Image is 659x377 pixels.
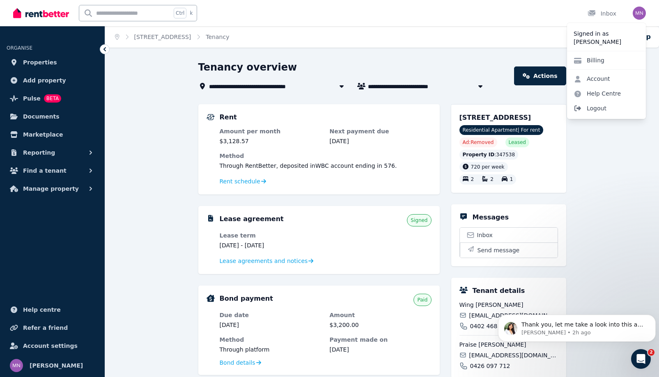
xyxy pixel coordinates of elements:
[220,137,321,145] dd: $3,128.57
[469,311,558,320] span: [EMAIL_ADDRESS][DOMAIN_NAME]
[220,359,261,367] a: Bond details
[174,8,186,18] span: Ctrl
[473,286,525,296] h5: Tenant details
[23,112,60,121] span: Documents
[7,90,98,107] a: PulseBETA
[459,340,558,349] span: Praise [PERSON_NAME]
[469,351,558,359] span: [EMAIL_ADDRESS][DOMAIN_NAME]
[220,127,321,135] dt: Amount per month
[7,108,98,125] a: Documents
[7,302,98,318] a: Help centre
[7,181,98,197] button: Manage property
[460,242,558,258] button: Send message
[633,7,646,20] img: Maricel Nadurata
[574,38,639,46] p: [PERSON_NAME]
[23,57,57,67] span: Properties
[220,336,321,344] dt: Method
[459,301,558,309] span: Wing [PERSON_NAME]
[330,345,432,354] dd: [DATE]
[7,320,98,336] a: Refer a friend
[470,322,510,330] span: 0402 468 654
[7,54,98,71] a: Properties
[134,34,191,40] a: [STREET_ADDRESS]
[13,7,69,19] img: RentBetter
[411,217,427,224] span: Signed
[509,139,526,146] span: Leased
[459,150,519,160] div: : 347538
[220,257,314,265] a: Lease agreements and notices
[574,30,639,38] p: Signed in as
[495,297,659,355] iframe: Intercom notifications message
[588,9,616,18] div: Inbox
[220,321,321,329] dd: [DATE]
[471,164,505,170] span: 720 per week
[7,45,32,51] span: ORGANISE
[567,53,611,68] a: Billing
[648,349,654,356] span: 2
[23,130,63,139] span: Marketplace
[206,33,229,41] span: Tenancy
[567,71,617,86] a: Account
[460,228,558,242] a: Inbox
[23,305,61,315] span: Help centre
[7,72,98,89] a: Add property
[23,341,78,351] span: Account settings
[478,246,520,254] span: Send message
[23,323,68,333] span: Refer a friend
[23,148,55,158] span: Reporting
[190,10,193,16] span: k
[567,86,627,101] a: Help Centre
[567,101,646,116] span: Logout
[105,26,239,48] nav: Breadcrumb
[470,362,510,370] span: 0426 097 712
[473,212,509,222] h5: Messages
[207,114,215,120] img: Rental Payments
[220,177,266,185] a: Rent schedule
[330,321,432,329] dd: $3,200.00
[220,311,321,319] dt: Due date
[471,177,474,183] span: 2
[207,295,215,302] img: Bond Details
[220,214,284,224] h5: Lease agreement
[220,241,321,249] dd: [DATE] - [DATE]
[220,294,273,304] h5: Bond payment
[7,338,98,354] a: Account settings
[7,126,98,143] a: Marketplace
[514,66,566,85] a: Actions
[30,361,83,370] span: [PERSON_NAME]
[220,231,321,240] dt: Lease term
[7,162,98,179] button: Find a tenant
[417,297,427,303] span: Paid
[220,162,397,169] span: Through RentBetter , deposited in WBC account ending in 576 .
[330,127,432,135] dt: Next payment due
[10,359,23,372] img: Maricel Nadurata
[44,94,61,103] span: BETA
[220,112,237,122] h5: Rent
[198,61,297,74] h1: Tenancy overview
[330,311,432,319] dt: Amount
[490,177,494,183] span: 2
[463,151,495,158] span: Property ID
[220,177,260,185] span: Rent schedule
[459,114,531,121] span: [STREET_ADDRESS]
[477,231,493,239] span: Inbox
[330,137,432,145] dd: [DATE]
[220,345,321,354] dd: Through platform
[510,177,513,183] span: 1
[631,349,651,369] iframe: Intercom live chat
[23,75,66,85] span: Add property
[23,184,79,194] span: Manage property
[23,94,41,103] span: Pulse
[7,144,98,161] button: Reporting
[23,166,67,176] span: Find a tenant
[330,336,432,344] dt: Payment made on
[220,152,432,160] dt: Method
[220,257,308,265] span: Lease agreements and notices
[459,125,544,135] span: Residential Apartment | For rent
[220,359,255,367] span: Bond details
[463,139,494,146] span: Ad: Removed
